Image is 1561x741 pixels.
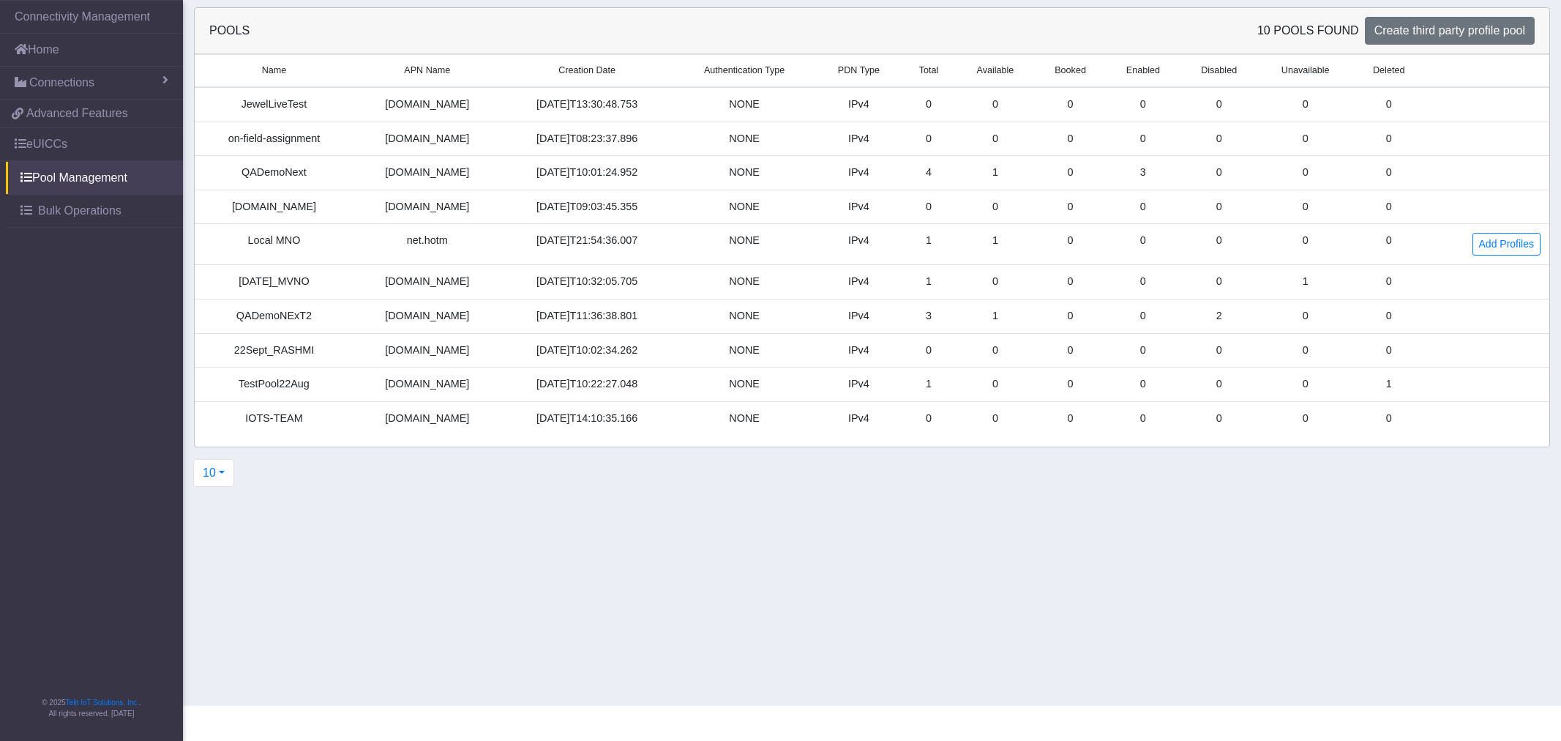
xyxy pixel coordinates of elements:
div: [DATE]T09:03:45.355 [510,199,665,215]
div: [DOMAIN_NAME] [362,199,493,215]
td: 0 [902,87,955,122]
div: net.hotm [362,233,493,249]
td: 0 [956,87,1036,122]
td: 0 [1106,190,1180,224]
div: [DATE]T21:54:36.007 [510,233,665,249]
td: 0 [1258,299,1353,333]
span: Disabled [1201,64,1237,78]
span: Deleted [1373,64,1404,78]
td: 0 [956,190,1036,224]
td: 0 [1180,265,1258,299]
button: Create third party profile pool [1365,17,1535,45]
td: 0 [1035,299,1106,333]
td: TestPool22Aug [195,368,353,402]
div: [DOMAIN_NAME] [362,376,493,392]
span: Enabled [1126,64,1160,78]
div: [DATE]T11:36:38.801 [510,308,665,324]
span: Create third party profile pool [1374,24,1525,37]
td: 0 [1353,190,1425,224]
div: Pools [198,22,872,40]
div: [DATE]T13:30:48.753 [510,97,665,113]
td: [DATE]_MVNO [195,265,353,299]
td: 0 [1180,224,1258,265]
div: [DATE]T08:23:37.896 [510,131,665,147]
span: Total [919,64,939,78]
td: 0 [1035,333,1106,368]
div: IPv4 [825,165,894,181]
td: 1 [902,265,955,299]
td: 0 [956,401,1036,435]
div: IPv4 [825,199,894,215]
span: APN Name [404,64,450,78]
span: Bulk Operations [38,202,121,220]
td: 0 [1035,265,1106,299]
span: Advanced Features [26,105,128,122]
div: NONE [682,131,807,147]
div: IPv4 [825,343,894,359]
td: on-field-assignment [195,122,353,156]
div: NONE [682,376,807,392]
td: 3 [902,299,955,333]
td: 0 [1353,401,1425,435]
td: 0 [1258,368,1353,402]
span: Booked [1055,64,1086,78]
td: QADemoNext [195,156,353,190]
span: Authentication Type [704,64,785,78]
div: [DOMAIN_NAME] [362,343,493,359]
div: NONE [682,411,807,427]
td: 0 [1106,224,1180,265]
a: Add Profiles [1472,233,1541,256]
td: 0 [1180,401,1258,435]
td: 0 [1106,122,1180,156]
div: NONE [682,233,807,249]
td: 0 [1353,224,1425,265]
div: [DOMAIN_NAME] [362,274,493,290]
td: 1 [956,299,1036,333]
td: 0 [1106,368,1180,402]
td: 1 [902,368,955,402]
span: PDN Type [838,64,880,78]
td: IOTS-TEAM [195,401,353,435]
td: 0 [902,401,955,435]
td: 0 [1035,156,1106,190]
div: IPv4 [825,411,894,427]
td: 1 [1258,265,1353,299]
td: Local MNO [195,224,353,265]
td: 0 [1258,156,1353,190]
div: NONE [682,343,807,359]
td: 0 [902,333,955,368]
div: NONE [682,308,807,324]
td: 0 [1180,333,1258,368]
a: Pool Management [6,162,183,194]
td: 0 [1353,265,1425,299]
div: [DOMAIN_NAME] [362,131,493,147]
div: NONE [682,199,807,215]
a: Telit IoT Solutions, Inc. [66,699,139,707]
span: Unavailable [1281,64,1330,78]
td: 0 [956,122,1036,156]
div: [DATE]T14:10:35.166 [510,411,665,427]
span: 10 pools found [1257,22,1359,40]
td: 0 [1035,122,1106,156]
td: 0 [1106,87,1180,122]
td: 0 [1035,368,1106,402]
td: [DOMAIN_NAME] [195,190,353,224]
button: 10 [193,459,234,487]
td: 0 [1258,224,1353,265]
div: [DOMAIN_NAME] [362,411,493,427]
div: [DOMAIN_NAME] [362,308,493,324]
div: [DATE]T10:02:34.262 [510,343,665,359]
td: 0 [1106,333,1180,368]
div: NONE [682,165,807,181]
td: 0 [1353,156,1425,190]
td: 1 [956,224,1036,265]
td: 0 [1258,401,1353,435]
td: 4 [902,156,955,190]
td: 0 [1035,190,1106,224]
td: 0 [1035,87,1106,122]
td: 0 [1353,87,1425,122]
td: 0 [1258,190,1353,224]
td: 0 [1106,401,1180,435]
td: 3 [1106,156,1180,190]
td: 0 [902,122,955,156]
